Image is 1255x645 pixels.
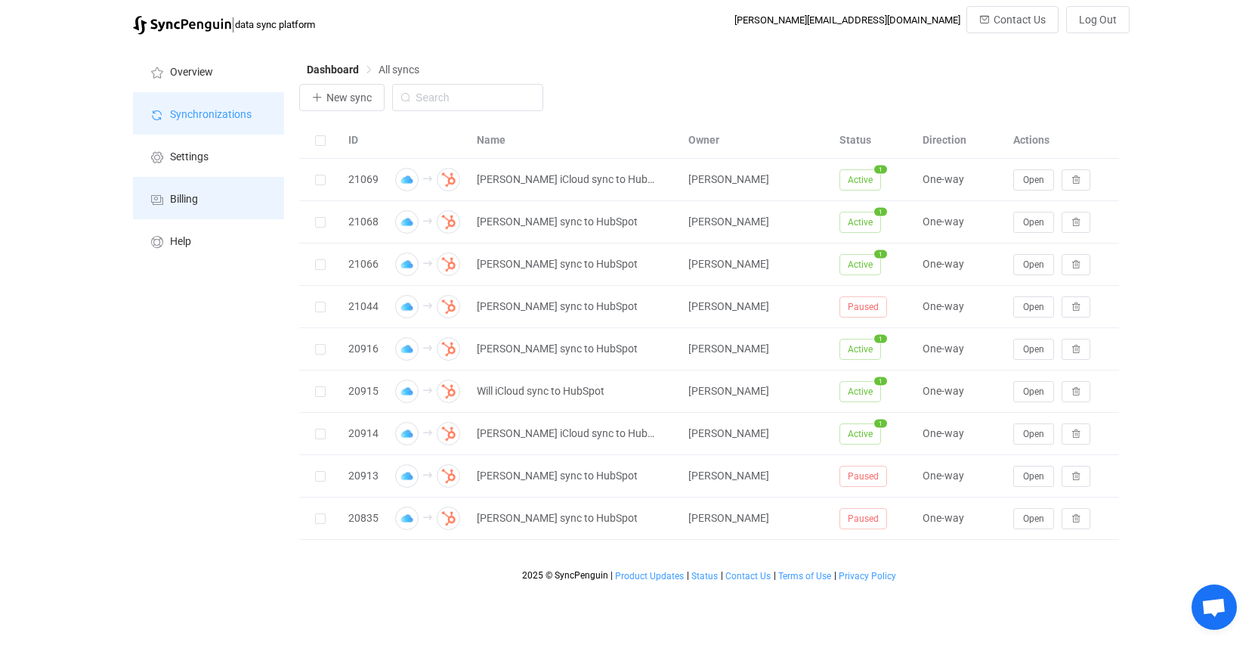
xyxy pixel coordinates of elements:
[133,135,284,177] a: Settings
[395,168,419,191] img: icloud.png
[133,14,315,35] a: |data sync platform
[874,165,887,173] span: 1
[874,207,887,216] span: 1
[839,466,887,487] span: Paused
[437,295,460,318] img: hubspot.png
[341,171,386,188] div: 21069
[915,510,1006,527] div: One-way
[834,570,836,581] span: |
[477,171,655,188] span: [PERSON_NAME] iCloud sync to HubSpot
[1013,296,1054,318] button: Open
[133,50,284,92] a: Overview
[133,92,284,135] a: Synchronizations
[966,6,1059,33] button: Contact Us
[839,212,881,233] span: Active
[688,512,769,524] span: [PERSON_NAME]
[395,295,419,318] img: icloud.png
[687,570,689,581] span: |
[231,14,235,35] span: |
[395,380,419,403] img: icloud.png
[874,334,887,343] span: 1
[437,422,460,445] img: hubspot.png
[437,464,460,488] img: hubspot.png
[170,194,198,206] span: Billing
[341,425,386,442] div: 20914
[522,570,608,581] span: 2025 © SyncPenguin
[774,570,776,581] span: |
[839,571,896,581] span: Privacy Policy
[839,339,881,360] span: Active
[437,337,460,361] img: hubspot.png
[1013,216,1054,228] a: Open
[341,213,386,231] div: 21068
[437,253,460,276] img: hubspot.png
[915,171,1006,188] div: One-way
[395,253,419,276] img: icloud.png
[1023,386,1044,397] span: Open
[1013,173,1054,185] a: Open
[734,14,960,26] div: [PERSON_NAME][EMAIL_ADDRESS][DOMAIN_NAME]
[477,383,604,400] span: Will iCloud sync to HubSpot
[688,385,769,397] span: [PERSON_NAME]
[437,168,460,191] img: hubspot.png
[915,132,1006,149] div: Direction
[477,340,638,358] span: [PERSON_NAME] sync to HubSpot
[299,84,385,111] button: New sync
[477,425,655,442] span: [PERSON_NAME] iCloud sync to HubSpot
[395,507,419,530] img: icloud.png
[395,337,419,361] img: icloud.png
[725,571,771,581] a: Contact Us
[839,296,887,318] span: Paused
[379,64,419,76] span: All syncs
[691,571,719,581] a: Status
[133,16,231,35] img: syncpenguin.svg
[1013,427,1054,439] a: Open
[874,250,887,258] span: 1
[1023,429,1044,439] span: Open
[1023,217,1044,228] span: Open
[994,14,1046,26] span: Contact Us
[688,470,769,482] span: [PERSON_NAME]
[1079,14,1117,26] span: Log Out
[688,258,769,270] span: [PERSON_NAME]
[341,510,386,527] div: 20835
[1023,259,1044,270] span: Open
[688,343,769,355] span: [PERSON_NAME]
[839,254,881,275] span: Active
[1013,212,1054,233] button: Open
[874,419,887,427] span: 1
[610,570,613,581] span: |
[721,570,723,581] span: |
[778,571,831,581] span: Terms of Use
[170,67,213,79] span: Overview
[915,467,1006,485] div: One-way
[437,380,460,403] img: hubspot.png
[688,173,769,185] span: [PERSON_NAME]
[235,19,315,30] span: data sync platform
[1023,471,1044,482] span: Open
[688,216,769,228] span: [PERSON_NAME]
[341,298,386,315] div: 21044
[777,571,832,581] a: Terms of Use
[395,422,419,445] img: icloud.png
[1013,423,1054,445] button: Open
[1192,585,1237,630] div: Open chat
[1023,175,1044,185] span: Open
[1066,6,1130,33] button: Log Out
[170,151,209,163] span: Settings
[341,340,386,358] div: 20916
[915,298,1006,315] div: One-way
[915,340,1006,358] div: One-way
[341,256,386,273] div: 21066
[477,467,638,485] span: [PERSON_NAME] sync to HubSpot
[838,571,897,581] a: Privacy Policy
[839,381,881,402] span: Active
[1006,132,1119,149] div: Actions
[477,510,638,527] span: [PERSON_NAME] sync to HubSpot
[839,423,881,445] span: Active
[1013,169,1054,191] button: Open
[688,300,769,312] span: [PERSON_NAME]
[1023,302,1044,312] span: Open
[839,508,887,529] span: Paused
